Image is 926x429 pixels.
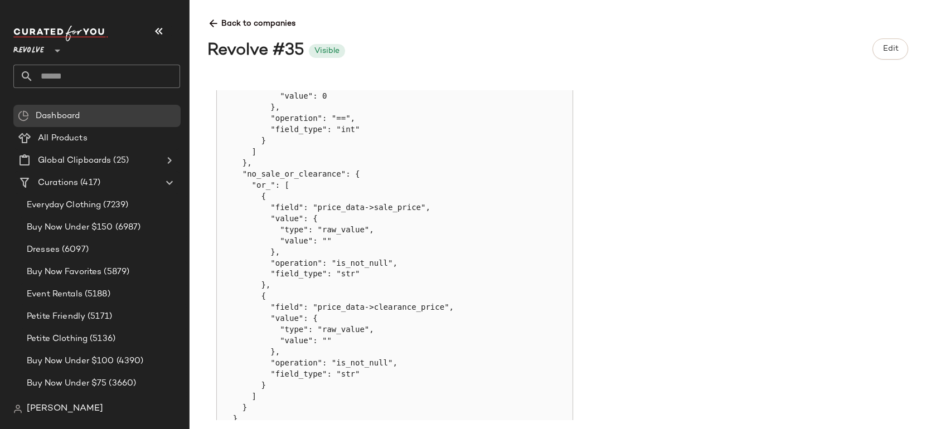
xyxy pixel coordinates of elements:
span: All Products [38,132,88,145]
span: (5171) [85,310,112,323]
span: Petite Clothing [27,333,88,345]
span: Revolve [13,38,44,58]
div: Revolve #35 [207,38,304,64]
span: (5136) [88,333,115,345]
span: Buy Now Favorites [27,266,101,279]
span: Buy Now Under $150 [27,221,113,234]
span: Everyday Clothing [27,199,101,212]
span: [PERSON_NAME] [27,402,103,416]
span: Edit [882,45,898,53]
span: Global Clipboards [38,154,111,167]
span: Dashboard [36,110,80,123]
img: cfy_white_logo.C9jOOHJF.svg [13,26,108,41]
span: Buy Now Under $75 [27,377,106,390]
span: (5879) [101,266,129,279]
span: (3660) [106,377,136,390]
img: svg%3e [18,110,29,121]
span: (417) [78,177,100,189]
span: (6987) [113,221,141,234]
img: svg%3e [13,404,22,413]
div: Visible [314,45,340,57]
span: (5188) [83,288,110,301]
button: Edit [872,38,908,60]
span: (25) [111,154,129,167]
span: (6097) [60,243,89,256]
span: Curations [38,177,78,189]
span: Dresses [27,243,60,256]
span: (4390) [114,355,144,368]
span: Back to companies [207,9,908,30]
span: Event Rentals [27,288,83,301]
span: (7239) [101,199,128,212]
span: Buy Now Under $100 [27,355,114,368]
span: Petite Friendly [27,310,85,323]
